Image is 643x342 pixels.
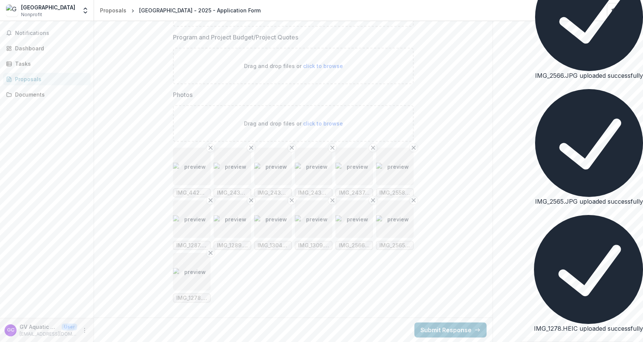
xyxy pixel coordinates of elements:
[295,200,332,250] div: Remove FilepreviewIMG_1309.HEIC
[20,323,59,331] p: GV Aquatic Center
[206,248,215,257] button: Remove File
[376,200,414,250] div: Remove FilepreviewIMG_2565.JPG
[214,163,251,171] img: preview
[409,143,418,152] button: Remove File
[176,295,207,301] span: IMG_1278.HEIC
[173,200,211,250] div: Remove FilepreviewIMG_1287.HEIC
[303,120,343,127] span: click to browse
[173,253,211,303] div: Remove FilepreviewIMG_1278.HEIC
[298,242,329,249] span: IMG_1309.HEIC
[15,44,85,52] div: Dashboard
[335,200,373,250] div: Remove FilepreviewIMG_2566.JPG
[339,190,370,196] span: IMG_2437.JPG
[335,148,373,197] div: Remove FilepreviewIMG_2437.JPG
[369,196,378,205] button: Remove File
[97,5,129,16] a: Proposals
[376,163,414,171] img: preview
[328,143,337,152] button: Remove File
[335,215,373,223] img: preview
[217,190,248,196] span: IMG_2433.JPG
[298,190,329,196] span: IMG_2435.JPG
[15,60,85,68] div: Tasks
[409,196,418,205] button: Remove File
[3,42,91,54] a: Dashboard
[247,196,256,205] button: Remove File
[254,163,292,171] img: preview
[3,58,91,70] a: Tasks
[625,3,640,18] button: Get Help
[254,200,292,250] div: Remove FilepreviewIMG_1304.HEIC
[139,6,261,14] div: [GEOGRAPHIC_DATA] - 2025 - Application Form
[258,190,288,196] span: IMG_2434.JPG
[376,215,414,223] img: preview
[217,242,248,249] span: IMG_1289.HEIC
[303,63,343,69] span: click to browse
[21,11,42,18] span: Nonprofit
[414,322,487,337] button: Submit Response
[173,268,211,276] img: preview
[295,215,332,223] img: preview
[173,90,193,99] p: Photos
[15,30,88,36] span: Notifications
[206,196,215,205] button: Remove File
[15,75,85,83] div: Proposals
[244,120,343,127] p: Drag and drop files or
[80,3,91,18] button: Open entity switcher
[287,143,296,152] button: Remove File
[287,196,296,205] button: Remove File
[97,5,264,16] nav: breadcrumb
[20,331,77,337] p: [EMAIL_ADDRESS][DOMAIN_NAME]
[258,242,288,249] span: IMG_1304.HEIC
[295,148,332,197] div: Remove FilepreviewIMG_2435.JPG
[176,190,207,196] span: IMG_4426.JPG
[369,143,378,152] button: Remove File
[173,215,211,223] img: preview
[176,242,207,249] span: IMG_1287.HEIC
[607,3,622,18] button: Partners
[379,242,410,249] span: IMG_2565.JPG
[339,242,370,249] span: IMG_2566.JPG
[254,148,292,197] div: Remove FilepreviewIMG_2434.JPG
[6,5,18,17] img: Greenbrier Valley Aquatic Center
[335,163,373,171] img: preview
[62,324,77,330] p: User
[15,91,85,98] div: Documents
[173,33,298,42] p: Program and Project Budget/Project Quotes
[7,328,14,333] div: GV Aquatic Center
[376,148,414,197] div: Remove FilepreviewIMG_2558.JPG
[214,200,251,250] div: Remove FilepreviewIMG_1289.HEIC
[295,163,332,171] img: preview
[379,190,410,196] span: IMG_2558.JPG
[254,215,292,223] img: preview
[328,196,337,205] button: Remove File
[100,6,126,14] div: Proposals
[247,143,256,152] button: Remove File
[244,62,343,70] p: Drag and drop files or
[80,326,89,335] button: More
[173,148,211,197] div: Remove FilepreviewIMG_4426.JPG
[173,163,211,171] img: preview
[214,148,251,197] div: Remove FilepreviewIMG_2433.JPG
[206,143,215,152] button: Remove File
[3,73,91,85] a: Proposals
[214,215,251,223] img: preview
[3,88,91,101] a: Documents
[3,27,91,39] button: Notifications
[21,3,75,11] div: [GEOGRAPHIC_DATA]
